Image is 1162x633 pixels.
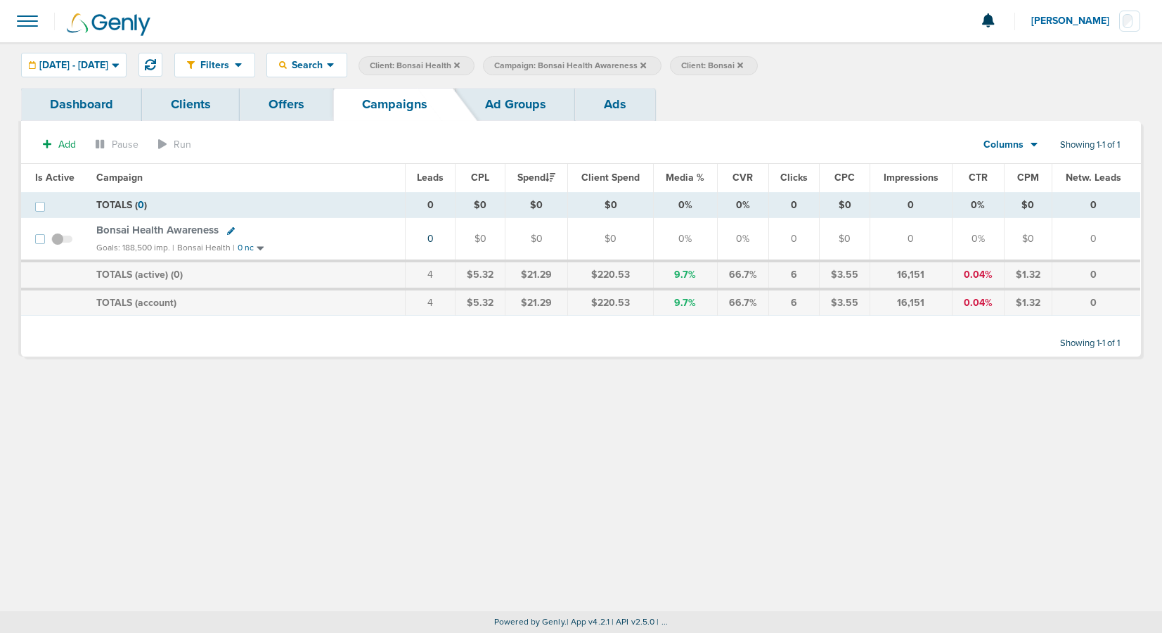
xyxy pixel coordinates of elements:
[406,192,456,218] td: 0
[780,172,808,184] span: Clicks
[88,289,405,316] td: TOTALS (account)
[1060,338,1120,350] span: Showing 1-1 of 1
[67,13,150,36] img: Genly
[138,199,144,211] span: 0
[238,243,254,253] small: 0 nc
[1060,139,1120,151] span: Showing 1-1 of 1
[240,88,333,121] a: Offers
[1017,172,1039,184] span: CPM
[969,172,988,184] span: CTR
[612,617,654,627] span: | API v2.5.0
[96,224,219,236] span: Bonsai Health Awareness
[427,233,434,245] a: 0
[870,261,952,289] td: 16,151
[456,192,505,218] td: $0
[952,192,1004,218] td: 0%
[870,192,952,218] td: 0
[456,261,505,289] td: $5.32
[505,192,568,218] td: $0
[820,261,870,289] td: $3.55
[768,261,819,289] td: 6
[505,261,568,289] td: $21.29
[884,172,938,184] span: Impressions
[717,261,768,289] td: 66.7%
[1052,261,1140,289] td: 0
[820,289,870,316] td: $3.55
[952,261,1004,289] td: 0.04%
[35,172,75,184] span: Is Active
[834,172,855,184] span: CPC
[96,243,174,253] small: Goals: 188,500 imp. |
[177,243,235,252] small: Bonsai Health |
[174,269,180,281] span: 0
[568,218,654,261] td: $0
[657,617,668,627] span: | ...
[983,138,1024,152] span: Columns
[35,134,84,155] button: Add
[952,218,1004,261] td: 0%
[21,88,142,121] a: Dashboard
[1052,218,1140,261] td: 0
[1005,289,1052,316] td: $1.32
[681,60,743,72] span: Client: Bonsai
[406,289,456,316] td: 4
[417,172,444,184] span: Leads
[456,289,505,316] td: $5.32
[505,289,568,316] td: $21.29
[471,172,489,184] span: CPL
[654,192,717,218] td: 0%
[505,218,568,261] td: $0
[732,172,753,184] span: CVR
[333,88,456,121] a: Campaigns
[517,172,555,184] span: Spend
[820,192,870,218] td: $0
[88,192,405,218] td: TOTALS ( )
[581,172,640,184] span: Client Spend
[370,60,460,72] span: Client: Bonsai Health
[952,289,1004,316] td: 0.04%
[870,289,952,316] td: 16,151
[654,261,717,289] td: 9.7%
[287,59,327,71] span: Search
[1005,218,1052,261] td: $0
[567,617,609,627] span: | App v4.2.1
[1052,192,1140,218] td: 0
[456,218,505,261] td: $0
[654,289,717,316] td: 9.7%
[1031,16,1119,26] span: [PERSON_NAME]
[717,289,768,316] td: 66.7%
[96,172,143,184] span: Campaign
[568,289,654,316] td: $220.53
[870,218,952,261] td: 0
[768,218,819,261] td: 0
[88,261,405,289] td: TOTALS (active) ( )
[39,60,108,70] span: [DATE] - [DATE]
[1005,192,1052,218] td: $0
[666,172,704,184] span: Media %
[494,60,646,72] span: Campaign: Bonsai Health Awareness
[717,218,768,261] td: 0%
[1052,289,1140,316] td: 0
[1066,172,1121,184] span: Netw. Leads
[195,59,235,71] span: Filters
[58,139,76,151] span: Add
[406,261,456,289] td: 4
[717,192,768,218] td: 0%
[575,88,655,121] a: Ads
[568,192,654,218] td: $0
[820,218,870,261] td: $0
[568,261,654,289] td: $220.53
[1005,261,1052,289] td: $1.32
[768,192,819,218] td: 0
[142,88,240,121] a: Clients
[456,88,575,121] a: Ad Groups
[654,218,717,261] td: 0%
[768,289,819,316] td: 6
